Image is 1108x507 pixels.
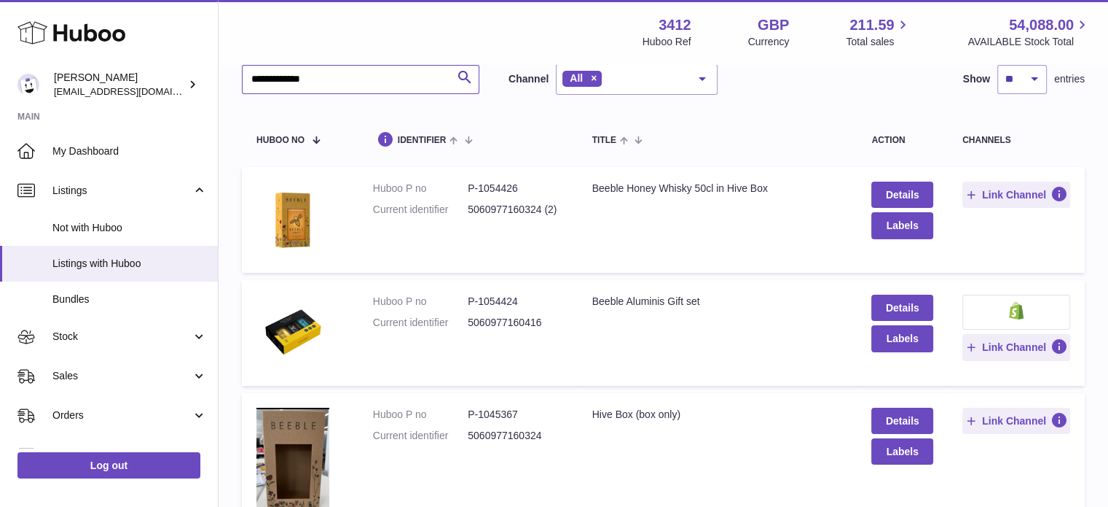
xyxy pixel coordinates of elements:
img: internalAdmin-3412@internal.huboo.com [17,74,39,96]
span: All [570,72,583,84]
strong: GBP [758,15,789,35]
img: Beeble Aluminis Gift set [256,295,329,368]
div: channels [962,136,1070,145]
button: Link Channel [962,334,1070,360]
div: Currency [748,35,790,49]
div: Huboo Ref [643,35,691,49]
dt: Current identifier [373,429,468,443]
button: Labels [871,325,932,352]
dt: Huboo P no [373,408,468,422]
span: Bundles [52,293,207,306]
span: Total sales [846,35,911,49]
span: Link Channel [982,414,1046,427]
span: [EMAIL_ADDRESS][DOMAIN_NAME] [54,85,214,97]
button: Link Channel [962,182,1070,208]
div: [PERSON_NAME] [54,71,185,98]
span: Link Channel [982,188,1046,201]
span: Listings [52,184,192,198]
img: Beeble Honey Whisky 50cl in Hive Box [256,182,329,255]
button: Labels [871,438,932,465]
a: 54,088.00 AVAILABLE Stock Total [967,15,1091,49]
span: 211.59 [849,15,894,35]
a: Details [871,408,932,434]
button: Link Channel [962,408,1070,434]
dd: 5060977160416 [468,316,562,330]
div: action [871,136,932,145]
span: Huboo no [256,136,304,145]
dd: P-1054426 [468,182,562,196]
span: 54,088.00 [1009,15,1074,35]
dt: Current identifier [373,203,468,217]
span: entries [1054,72,1085,86]
strong: 3412 [659,15,691,35]
img: shopify-small.png [1009,302,1024,320]
a: Log out [17,452,200,479]
label: Channel [508,72,549,86]
button: Labels [871,212,932,239]
a: 211.59 Total sales [846,15,911,49]
span: Listings with Huboo [52,257,207,271]
span: AVAILABLE Stock Total [967,35,1091,49]
div: Hive Box (box only) [592,408,843,422]
a: Details [871,295,932,321]
span: Link Channel [982,341,1046,354]
span: title [592,136,616,145]
span: Stock [52,330,192,344]
span: Not with Huboo [52,221,207,235]
div: Beeble Honey Whisky 50cl in Hive Box [592,182,843,196]
span: Orders [52,409,192,422]
dt: Huboo P no [373,295,468,309]
a: Details [871,182,932,208]
label: Show [963,72,990,86]
span: My Dashboard [52,144,207,158]
dd: P-1054424 [468,295,562,309]
span: Usage [52,448,207,462]
div: Beeble Aluminis Gift set [592,295,843,309]
dt: Huboo P no [373,182,468,196]
dt: Current identifier [373,316,468,330]
span: Sales [52,369,192,383]
dd: P-1045367 [468,408,562,422]
dd: 5060977160324 (2) [468,203,562,217]
span: identifier [398,136,447,145]
dd: 5060977160324 [468,429,562,443]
